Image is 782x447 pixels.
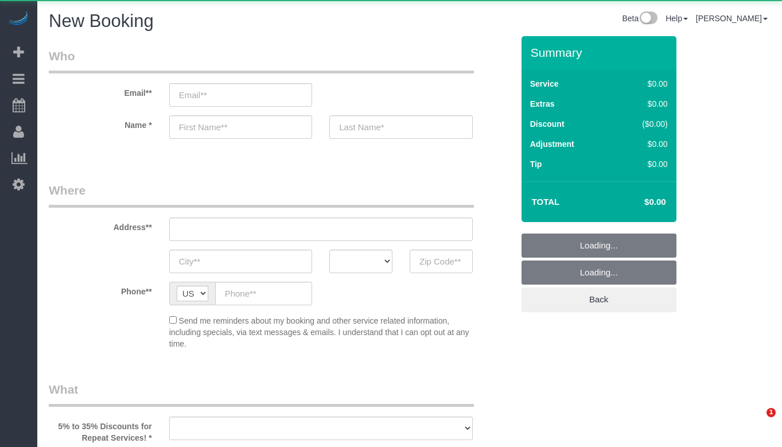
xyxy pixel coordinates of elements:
[743,408,771,436] iframe: Intercom live chat
[666,14,688,23] a: Help
[530,138,574,150] label: Adjustment
[410,250,473,273] input: Zip Code**
[530,98,555,110] label: Extras
[767,408,776,417] span: 1
[49,381,474,407] legend: What
[49,48,474,73] legend: Who
[618,78,668,90] div: $0.00
[329,115,473,139] input: Last Name*
[530,118,565,130] label: Discount
[530,78,559,90] label: Service
[49,182,474,208] legend: Where
[622,14,657,23] a: Beta
[49,11,154,31] span: New Booking
[639,11,657,26] img: New interface
[169,115,313,139] input: First Name**
[618,138,668,150] div: $0.00
[530,158,542,170] label: Tip
[610,197,666,207] h4: $0.00
[618,158,668,170] div: $0.00
[531,46,671,59] h3: Summary
[696,14,768,23] a: [PERSON_NAME]
[40,417,161,444] label: 5% to 35% Discounts for Repeat Services! *
[618,118,668,130] div: ($0.00)
[618,98,668,110] div: $0.00
[522,287,676,312] a: Back
[532,197,560,207] strong: Total
[169,316,469,348] span: Send me reminders about my booking and other service related information, including specials, via...
[7,11,30,28] img: Automaid Logo
[40,115,161,131] label: Name *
